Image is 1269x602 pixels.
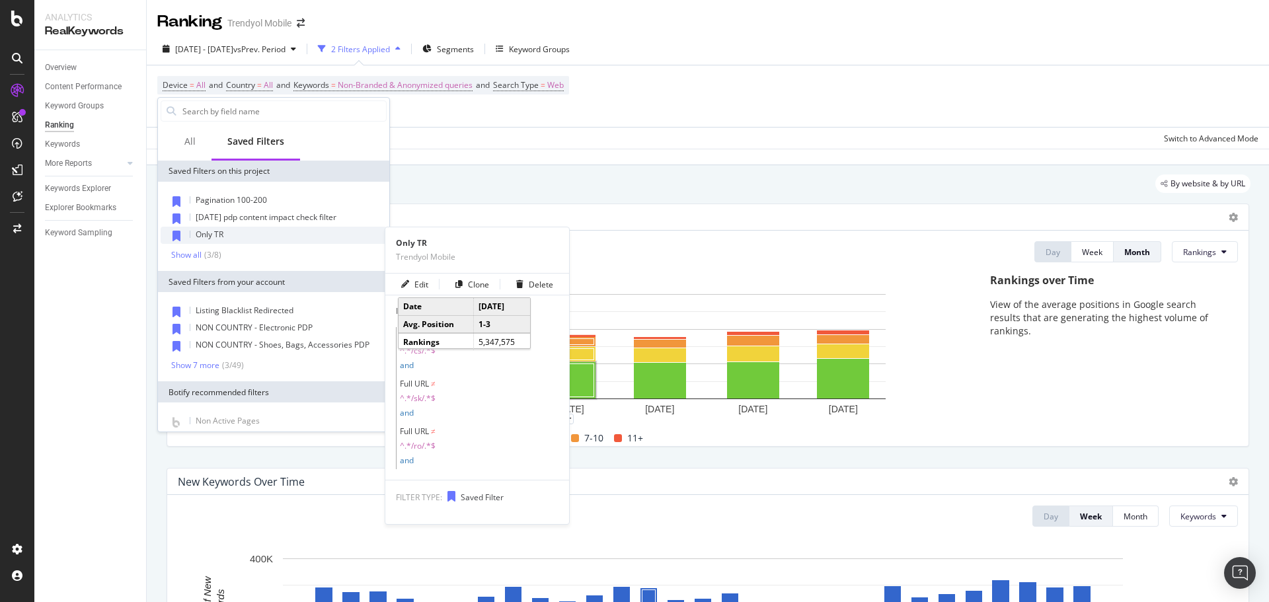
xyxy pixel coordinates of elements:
div: Trendyol Mobile [227,17,291,30]
div: Ranking [45,118,74,132]
span: Country [226,79,255,91]
div: Analytics [45,11,135,24]
span: [DATE] - [DATE] [175,44,233,55]
div: Rankings over Time [990,273,1225,288]
div: Saved Filters [227,135,284,148]
div: Clone [468,279,489,290]
div: Keyword Groups [509,44,570,55]
span: ≠ [431,330,436,342]
a: Ranking [45,118,137,132]
span: and [400,359,414,371]
div: RealKeywords [45,24,135,39]
button: Segments [417,38,479,59]
a: Keyword Groups [45,99,137,113]
span: Search Type [493,79,539,91]
div: Content Performance [45,80,122,94]
div: ( 3 / 8 ) [202,249,221,260]
div: Day [1046,246,1060,258]
a: Keyword Sampling [45,226,137,240]
text: [DATE] [555,404,584,414]
a: Keywords Explorer [45,182,137,196]
div: Only TR [385,238,569,248]
div: Edit [414,279,428,290]
div: Keyword Groups [45,99,104,113]
div: Week [1082,246,1102,258]
span: Rankings [1183,246,1216,258]
button: Week [1071,241,1114,262]
div: legacy label [1155,174,1250,193]
span: 7-10 [584,430,603,446]
div: Overview [45,61,77,75]
div: Month [1124,511,1147,522]
div: Month [1124,246,1150,258]
div: Show all [171,250,202,260]
button: Switch to Advanced Mode [1159,128,1258,149]
button: Edit [396,274,428,295]
span: NON COUNTRY - Shoes, Bags, Accessories PDP [196,339,369,350]
span: ≠ [431,426,436,437]
div: Week [1080,511,1102,522]
div: All [184,135,196,148]
span: Keywords [1180,511,1216,522]
div: Keyword Sampling [45,226,112,240]
span: Non Active Pages [196,415,260,426]
span: vs Prev. Period [233,44,286,55]
button: Week [1069,506,1113,527]
span: Segments [437,44,474,55]
span: By website & by URL [1171,180,1245,188]
span: [DATE] pdp content impact check filter [196,211,336,223]
text: [DATE] [645,404,674,414]
input: Search by field name [181,101,386,121]
button: Clone [450,274,489,295]
button: 2 Filters Applied [313,38,406,59]
button: Day [1034,241,1071,262]
div: Ranking [157,11,222,33]
button: Delete [511,274,553,295]
div: New Keywords Over Time [178,475,305,488]
button: Keywords [1169,506,1238,527]
span: = [331,79,336,91]
span: ≠ [431,378,436,389]
text: [DATE] [829,404,858,414]
span: Non-Branded & Anonymized queries [338,76,473,94]
button: [DATE] - [DATE]vsPrev. Period [157,38,301,59]
div: Saved Filters on this project [158,161,389,182]
div: International URLs excluded [385,306,569,317]
span: NON COUNTRY - Electronic PDP [196,322,313,333]
span: and [209,79,223,91]
a: Content Performance [45,80,137,94]
span: All [196,76,206,94]
span: Saved Filter [461,492,504,503]
div: Keywords Explorer [45,182,111,196]
div: Trendyol Mobile [385,251,569,262]
span: = [190,79,194,91]
div: Show 7 more [171,361,219,370]
svg: A chart. [178,287,964,419]
div: Switch to Advanced Mode [1164,133,1258,144]
span: Full URL [400,330,429,342]
span: ^.*/cs/.*$ [400,346,558,356]
div: 2 Filters Applied [331,44,390,55]
span: Full URL [400,378,429,389]
p: View of the average positions in Google search results that are generating the highest volume of ... [990,298,1225,338]
span: Device [163,79,188,91]
a: Keywords [45,137,137,151]
div: More Reports [45,157,92,170]
div: Botify recommended filters [158,381,389,402]
span: ^.*/sk/.*$ [400,393,558,404]
div: Saved Filters from your account [158,271,389,292]
a: Explorer Bookmarks [45,201,137,215]
span: = [257,79,262,91]
button: Rankings [1172,241,1238,262]
text: [DATE] [738,404,767,414]
div: ( 3 / 49 ) [219,359,244,371]
span: All [264,76,273,94]
span: Pagination 100-200 [196,194,267,206]
span: = [541,79,545,91]
span: Only TR [196,229,223,240]
span: FILTER TYPE: [396,492,442,503]
button: Month [1114,241,1161,262]
a: Overview [45,61,137,75]
div: arrow-right-arrow-left [297,19,305,28]
button: Keyword Groups [490,38,575,59]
